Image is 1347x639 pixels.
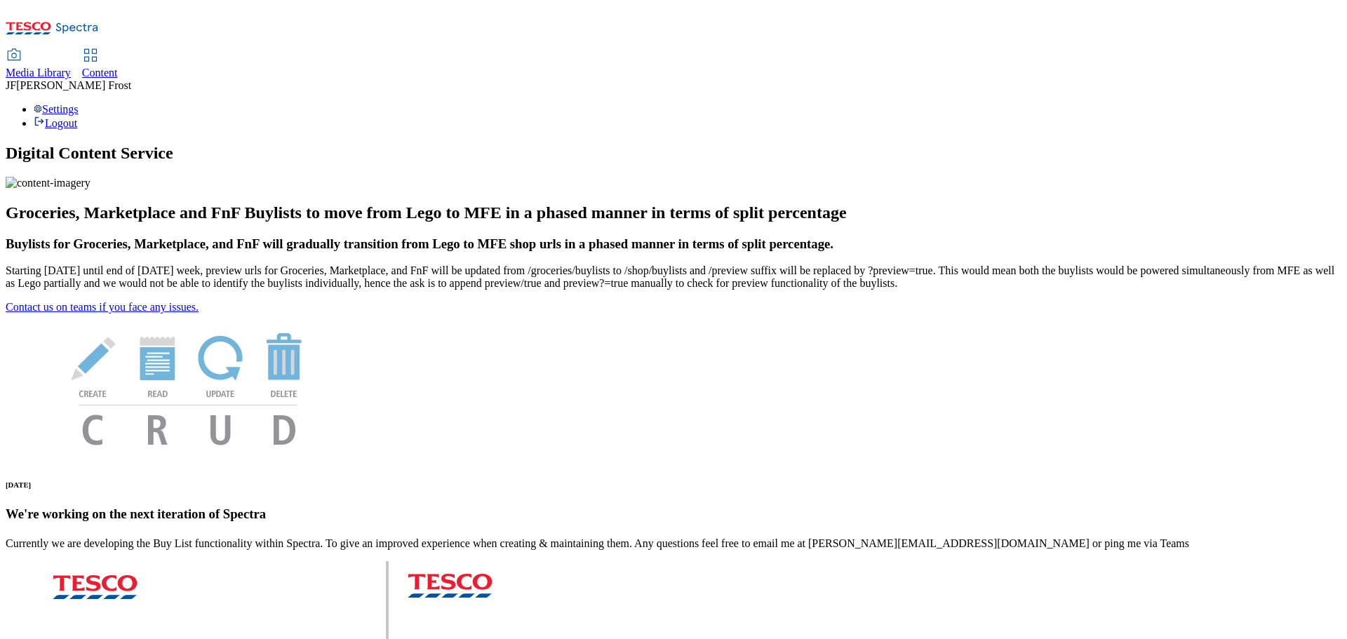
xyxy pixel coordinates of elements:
img: content-imagery [6,177,91,189]
p: Starting [DATE] until end of [DATE] week, preview urls for Groceries, Marketplace, and FnF will b... [6,264,1341,290]
span: Media Library [6,67,71,79]
h3: We're working on the next iteration of Spectra [6,506,1341,522]
h2: Groceries, Marketplace and FnF Buylists to move from Lego to MFE in a phased manner in terms of s... [6,203,1341,222]
a: Logout [34,117,77,129]
a: Content [82,50,118,79]
a: Media Library [6,50,71,79]
h6: [DATE] [6,480,1341,489]
a: Settings [34,103,79,115]
img: News Image [6,314,370,460]
span: JF [6,79,16,91]
span: Content [82,67,118,79]
span: [PERSON_NAME] Frost [16,79,131,91]
a: Contact us on teams if you face any issues. [6,301,199,313]
p: Currently we are developing the Buy List functionality within Spectra. To give an improved experi... [6,537,1341,550]
h3: Buylists for Groceries, Marketplace, and FnF will gradually transition from Lego to MFE shop urls... [6,236,1341,252]
h1: Digital Content Service [6,144,1341,163]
